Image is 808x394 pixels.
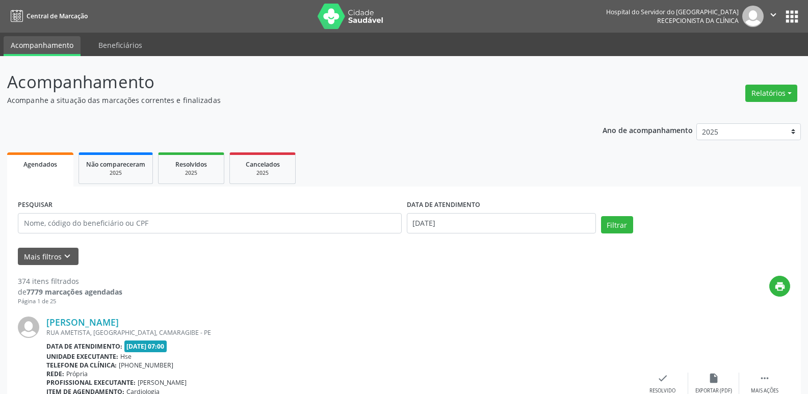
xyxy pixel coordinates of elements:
a: Acompanhamento [4,36,81,56]
span: Não compareceram [86,160,145,169]
img: img [18,317,39,338]
div: 2025 [86,169,145,177]
i:  [759,373,770,384]
a: [PERSON_NAME] [46,317,119,328]
div: Hospital do Servidor do [GEOGRAPHIC_DATA] [606,8,739,16]
div: de [18,286,122,297]
label: DATA DE ATENDIMENTO [407,197,480,213]
span: [DATE] 07:00 [124,340,167,352]
div: 2025 [166,169,217,177]
span: [PERSON_NAME] [138,378,187,387]
button: Relatórios [745,85,797,102]
img: img [742,6,764,27]
b: Rede: [46,370,64,378]
input: Selecione um intervalo [407,213,596,233]
p: Ano de acompanhamento [603,123,693,136]
i: insert_drive_file [708,373,719,384]
p: Acompanhamento [7,69,563,95]
b: Profissional executante: [46,378,136,387]
label: PESQUISAR [18,197,53,213]
span: Hse [120,352,132,361]
p: Acompanhe a situação das marcações correntes e finalizadas [7,95,563,106]
span: Própria [66,370,88,378]
button: Filtrar [601,216,633,233]
div: 2025 [237,169,288,177]
b: Telefone da clínica: [46,361,117,370]
i:  [768,9,779,20]
button:  [764,6,783,27]
button: print [769,276,790,297]
div: 374 itens filtrados [18,276,122,286]
span: Cancelados [246,160,280,169]
button: Mais filtroskeyboard_arrow_down [18,248,79,266]
a: Central de Marcação [7,8,88,24]
div: RUA AMETISTA, [GEOGRAPHIC_DATA], CAMARAGIBE - PE [46,328,637,337]
span: Resolvidos [175,160,207,169]
strong: 7779 marcações agendadas [27,287,122,297]
b: Data de atendimento: [46,342,122,351]
button: apps [783,8,801,25]
i: check [657,373,668,384]
span: Agendados [23,160,57,169]
span: [PHONE_NUMBER] [119,361,173,370]
a: Beneficiários [91,36,149,54]
i: keyboard_arrow_down [62,251,73,262]
div: Página 1 de 25 [18,297,122,306]
b: Unidade executante: [46,352,118,361]
input: Nome, código do beneficiário ou CPF [18,213,402,233]
i: print [774,281,786,292]
span: Central de Marcação [27,12,88,20]
span: Recepcionista da clínica [657,16,739,25]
